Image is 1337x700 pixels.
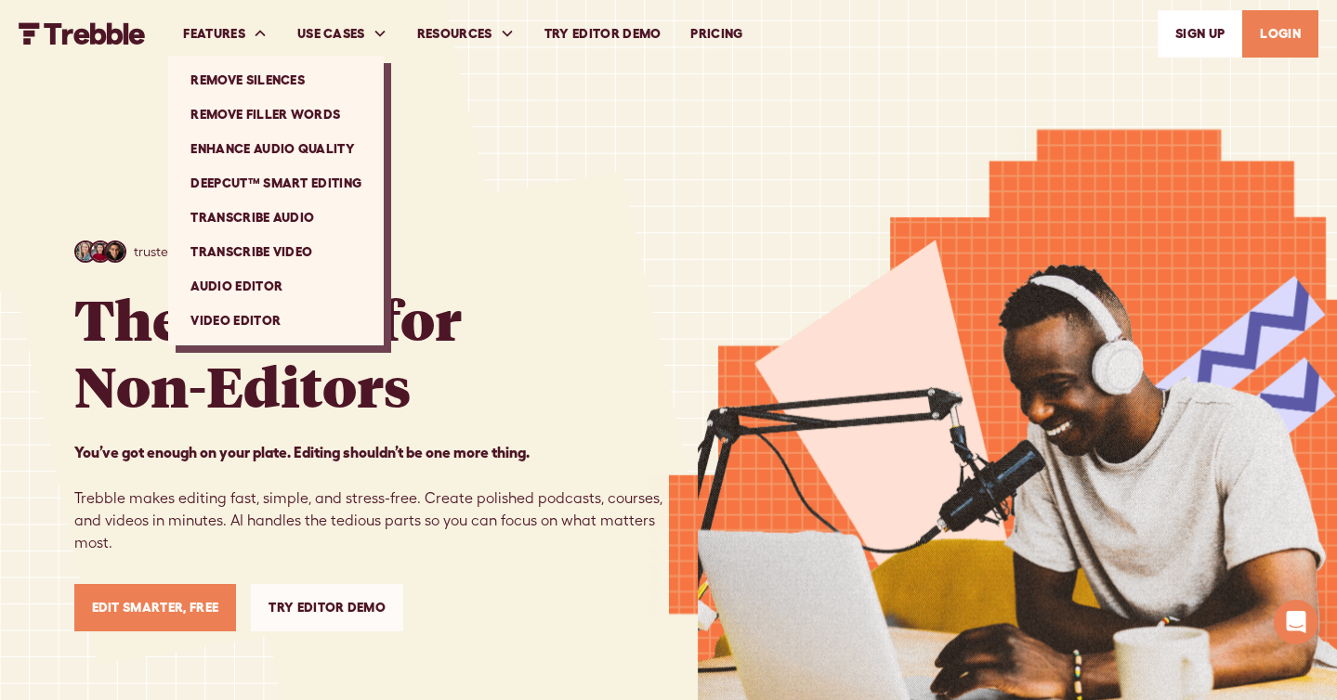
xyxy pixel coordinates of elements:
[74,444,530,460] strong: You’ve got enough on your plate. Editing shouldn’t be one more thing. ‍
[168,2,282,66] div: FEATURES
[675,2,757,66] a: PRICING
[251,584,403,631] a: Try Editor Demo
[176,166,376,201] a: DeepCut™ Smart Editing
[402,2,530,66] div: RESOURCES
[1274,600,1318,644] div: Open Intercom Messenger
[176,97,376,132] a: Remove Filler Words
[74,584,237,631] a: Edit Smarter, Free
[1242,10,1318,58] a: LOGIN
[176,269,376,304] a: Audio Editor
[417,24,492,44] div: RESOURCES
[19,22,146,45] img: Trebble FM Logo
[19,22,146,45] a: home
[168,56,384,345] nav: FEATURES
[176,201,376,235] a: Transcribe Audio
[1158,10,1242,58] a: SIGn UP
[176,63,376,97] a: Remove Silences
[183,24,245,44] div: FEATURES
[176,304,376,338] a: Video Editor
[74,441,669,554] p: Trebble makes editing fast, simple, and stress-free. Create polished podcasts, courses, and video...
[282,2,402,66] div: USE CASES
[176,235,376,269] a: Transcribe Video
[134,242,310,262] p: trusted by over 5,000 creators
[530,2,676,66] a: Try Editor Demo
[74,285,462,419] h1: The Editor for Non-Editors
[176,132,376,166] a: Enhance Audio Quality
[297,24,365,44] div: USE CASES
